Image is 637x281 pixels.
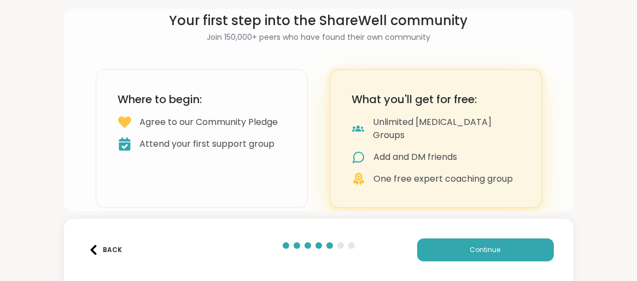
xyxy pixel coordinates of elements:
[374,151,458,164] div: Add and DM friends
[84,238,127,261] button: Back
[89,245,122,255] div: Back
[373,116,519,142] div: Unlimited [MEDICAL_DATA] Groups
[140,137,275,151] div: Attend your first support group
[470,245,501,255] span: Continue
[417,238,554,261] button: Continue
[96,32,542,43] h2: Join 150,000+ peers who have found their own community
[140,116,278,129] div: Agree to our Community Pledge
[96,12,542,29] h1: Your first step into the ShareWell community
[352,92,519,107] h3: What you'll get for free:
[374,172,513,186] div: One free expert coaching group
[118,92,285,107] h3: Where to begin:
